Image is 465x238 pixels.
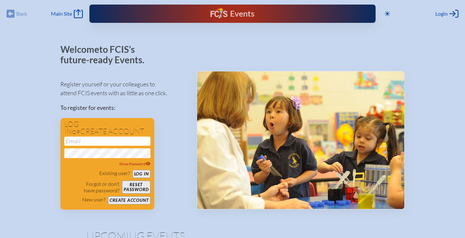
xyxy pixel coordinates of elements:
[64,137,150,146] input: Email
[171,8,293,20] div: FCIS Events — Future ready
[197,71,404,209] img: Events
[119,161,150,166] span: Show Password
[64,121,150,135] h1: Log in create account
[132,170,150,178] button: Log in
[435,10,448,17] span: Login
[64,181,120,194] p: Forgot or don’t have password?
[51,10,72,17] span: Main Site
[122,181,150,194] button: Resetpassword
[60,103,186,112] p: To register for events:
[60,80,186,97] p: Register yourself or your colleagues to attend FCIS events with as little as one click.
[82,196,105,203] p: New user?
[108,196,150,204] button: Create account
[51,9,83,18] a: Main Site
[99,170,130,176] p: Existing user?
[60,44,152,65] p: Welcome to FCIS’s future-ready Events.
[72,129,80,135] span: or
